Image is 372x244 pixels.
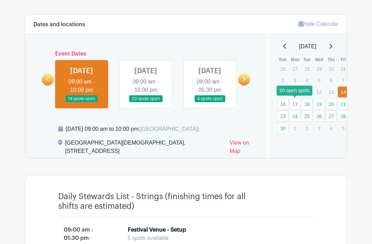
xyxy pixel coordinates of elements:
p: 28 [301,64,313,74]
p: 13 [325,87,337,97]
p: 2 [301,123,313,134]
a: 16 [277,98,289,110]
div: 5 spots available [128,234,300,242]
p: 2 [277,75,289,86]
a: 23 [277,110,289,122]
a: 20 [325,98,337,110]
a: Hide Calendar [299,21,339,27]
a: 18 [301,98,313,110]
p: 27 [289,64,301,74]
div: Festival Venue - Setup [128,226,186,234]
th: Sun [277,56,289,63]
p: 6 [325,75,337,86]
a: 25 [301,110,313,122]
p: 1 [289,123,301,134]
a: 24 [289,110,301,122]
p: 3 [289,75,301,86]
a: 19 [313,98,325,110]
th: Tue [301,56,313,63]
h4: Daily Stewards List - Strings (finishing times for all shifts are estimated) [58,192,248,212]
p: 4 [325,123,337,134]
p: 5 [313,75,325,86]
p: 5 [338,123,349,134]
th: Thu [325,56,337,63]
h6: Dates and locations [33,21,85,28]
a: 30 [277,123,289,134]
a: 21 [338,98,349,110]
p: 3 [313,123,325,134]
p: 30 [325,64,337,74]
div: [GEOGRAPHIC_DATA][DEMOGRAPHIC_DATA], [STREET_ADDRESS] [65,139,224,158]
div: [DATE] 09:00 am to 10:00 pm [66,125,199,133]
p: 12 [313,87,325,97]
p: 29 [313,64,325,74]
th: Wed [313,56,325,63]
p: 31 [338,64,349,74]
p: 7 [338,75,349,86]
a: 26 [313,110,325,122]
h6: Event Dates [54,51,238,57]
p: 26 [277,64,289,74]
a: 27 [325,110,337,122]
a: 14 [338,86,349,98]
th: Mon [289,56,301,63]
p: 4 [301,75,313,86]
span: [DATE] [299,42,316,51]
div: 20 open spots [277,86,312,96]
a: View on Map [230,139,258,158]
th: Fri [337,56,349,63]
span: ([GEOGRAPHIC_DATA]) [138,126,199,132]
a: 17 [289,98,301,110]
a: 28 [338,110,349,122]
